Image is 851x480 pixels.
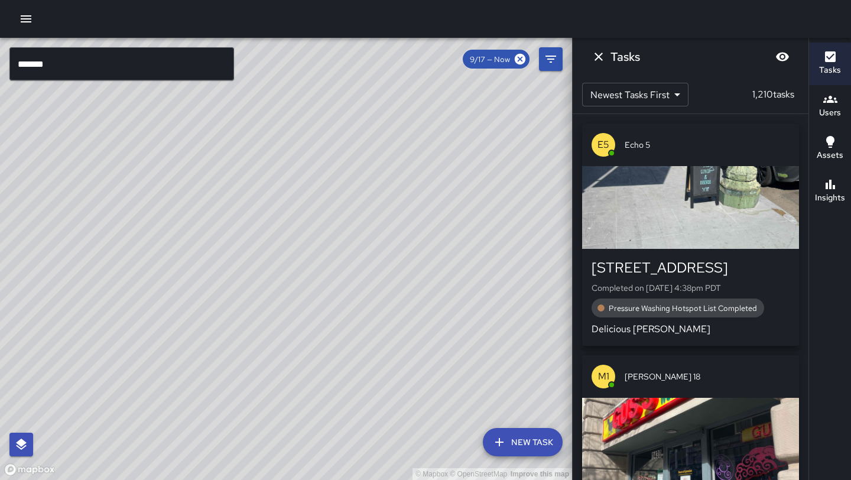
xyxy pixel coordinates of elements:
[539,47,563,71] button: Filters
[625,371,790,382] span: [PERSON_NAME] 18
[597,138,609,152] p: E5
[748,87,799,102] p: 1,210 tasks
[771,45,794,69] button: Blur
[817,149,843,162] h6: Assets
[598,369,609,384] p: M1
[592,282,790,294] p: Completed on [DATE] 4:38pm PDT
[625,139,790,151] span: Echo 5
[582,83,688,106] div: Newest Tasks First
[610,47,640,66] h6: Tasks
[592,322,790,336] p: Delicious [PERSON_NAME]
[809,85,851,128] button: Users
[809,170,851,213] button: Insights
[819,64,841,77] h6: Tasks
[809,43,851,85] button: Tasks
[602,303,764,313] span: Pressure Washing Hotspot List Completed
[592,258,790,277] div: [STREET_ADDRESS]
[815,192,845,205] h6: Insights
[809,128,851,170] button: Assets
[582,124,799,346] button: E5Echo 5[STREET_ADDRESS]Completed on [DATE] 4:38pm PDTPressure Washing Hotspot List CompletedDeli...
[819,106,841,119] h6: Users
[463,50,530,69] div: 9/17 — Now
[587,45,610,69] button: Dismiss
[483,428,563,456] button: New Task
[463,54,517,64] span: 9/17 — Now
